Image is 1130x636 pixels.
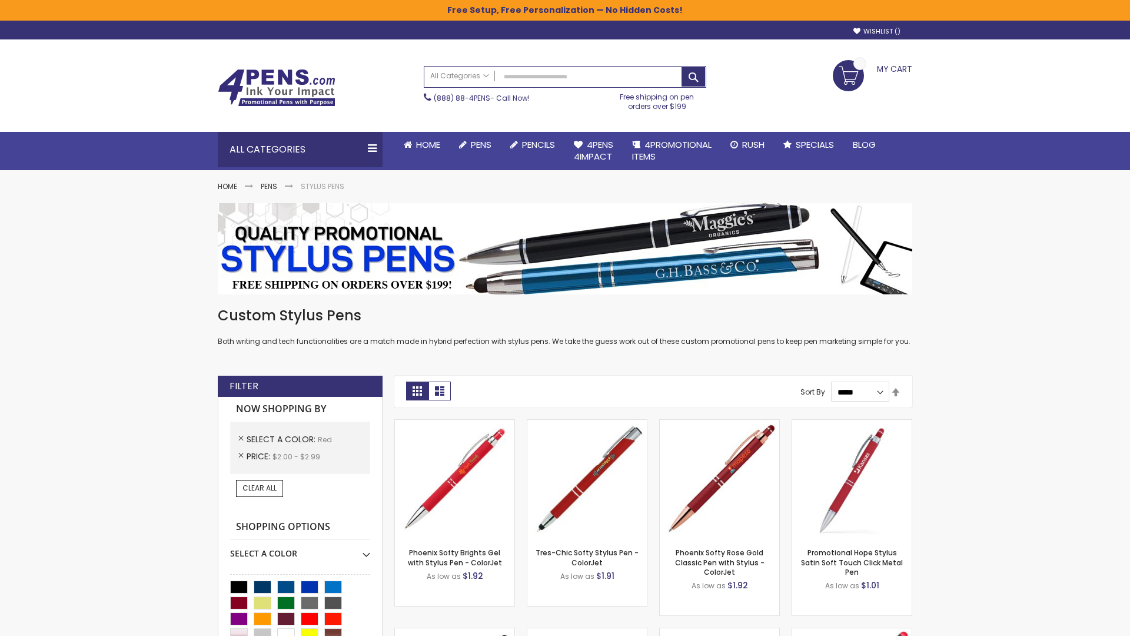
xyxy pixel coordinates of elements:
[623,132,721,170] a: 4PROMOTIONALITEMS
[522,138,555,151] span: Pencils
[408,548,502,567] a: Phoenix Softy Brights Gel with Stylus Pen - ColorJet
[230,515,370,540] strong: Shopping Options
[218,132,383,167] div: All Categories
[825,581,859,591] span: As low as
[792,420,912,539] img: Promotional Hope Stylus Satin Soft Touch Click Metal Pen-Red
[236,480,283,496] a: Clear All
[427,571,461,581] span: As low as
[230,380,258,393] strong: Filter
[434,93,490,103] a: (888) 88-4PENS
[660,420,779,539] img: Phoenix Softy Rose Gold Classic Pen with Stylus - ColorJet-Red
[406,382,428,400] strong: Grid
[574,138,613,163] span: 4Pens 4impact
[853,138,876,151] span: Blog
[742,138,765,151] span: Rush
[527,419,647,429] a: Tres-Chic Softy Stylus Pen - ColorJet-Red
[230,397,370,422] strong: Now Shopping by
[434,93,530,103] span: - Call Now!
[463,570,483,582] span: $1.92
[450,132,501,158] a: Pens
[218,306,912,347] div: Both writing and tech functionalities are a match made in hybrid perfection with stylus pens. We ...
[792,419,912,429] a: Promotional Hope Stylus Satin Soft Touch Click Metal Pen-Red
[596,570,614,582] span: $1.91
[471,138,491,151] span: Pens
[801,548,903,577] a: Promotional Hope Stylus Satin Soft Touch Click Metal Pen
[861,579,879,591] span: $1.01
[675,548,765,577] a: Phoenix Softy Rose Gold Classic Pen with Stylus - ColorJet
[536,548,639,567] a: Tres-Chic Softy Stylus Pen - ColorJet
[218,203,912,294] img: Stylus Pens
[660,419,779,429] a: Phoenix Softy Rose Gold Classic Pen with Stylus - ColorJet-Red
[564,132,623,170] a: 4Pens4impact
[416,138,440,151] span: Home
[272,452,320,462] span: $2.00 - $2.99
[800,387,825,397] label: Sort By
[218,181,237,191] a: Home
[394,132,450,158] a: Home
[727,579,748,591] span: $1.92
[560,571,594,581] span: As low as
[424,67,495,86] a: All Categories
[843,132,885,158] a: Blog
[318,435,332,445] span: Red
[608,88,707,111] div: Free shipping on pen orders over $199
[692,581,726,591] span: As low as
[261,181,277,191] a: Pens
[430,71,489,81] span: All Categories
[395,420,514,539] img: Phoenix Softy Brights Gel with Stylus Pen - ColorJet-Red
[796,138,834,151] span: Specials
[501,132,564,158] a: Pencils
[853,27,900,36] a: Wishlist
[242,483,277,493] span: Clear All
[774,132,843,158] a: Specials
[218,306,912,325] h1: Custom Stylus Pens
[527,420,647,539] img: Tres-Chic Softy Stylus Pen - ColorJet-Red
[632,138,712,163] span: 4PROMOTIONAL ITEMS
[230,539,370,559] div: Select A Color
[301,181,344,191] strong: Stylus Pens
[247,433,318,445] span: Select A Color
[395,419,514,429] a: Phoenix Softy Brights Gel with Stylus Pen - ColorJet-Red
[247,450,272,462] span: Price
[218,69,335,107] img: 4Pens Custom Pens and Promotional Products
[721,132,774,158] a: Rush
